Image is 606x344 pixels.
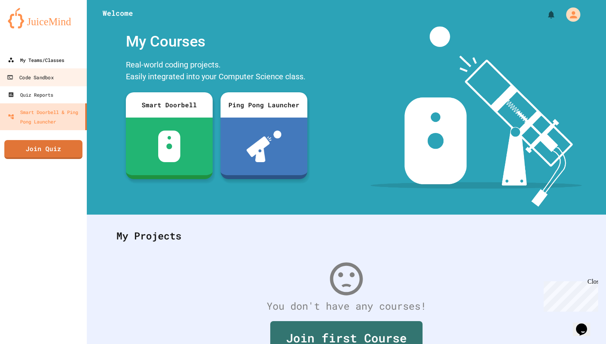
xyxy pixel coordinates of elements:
[8,55,64,65] div: My Teams/Classes
[7,73,53,82] div: Code Sandbox
[122,57,311,86] div: Real-world coding projects. Easily integrated into your Computer Science class.
[221,92,307,118] div: Ping Pong Launcher
[532,8,558,21] div: My Notifications
[573,312,598,336] iframe: chat widget
[126,92,213,118] div: Smart Doorbell
[8,107,82,126] div: Smart Doorbell & Ping Pong Launcher
[122,26,311,57] div: My Courses
[8,8,79,28] img: logo-orange.svg
[158,131,181,162] img: sdb-white.svg
[247,131,282,162] img: ppl-with-ball.png
[370,26,582,207] img: banner-image-my-projects.png
[3,3,54,50] div: Chat with us now!Close
[8,90,53,99] div: Quiz Reports
[4,140,82,159] a: Join Quiz
[558,6,582,24] div: My Account
[541,278,598,312] iframe: chat widget
[108,299,584,314] div: You don't have any courses!
[108,221,584,251] div: My Projects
